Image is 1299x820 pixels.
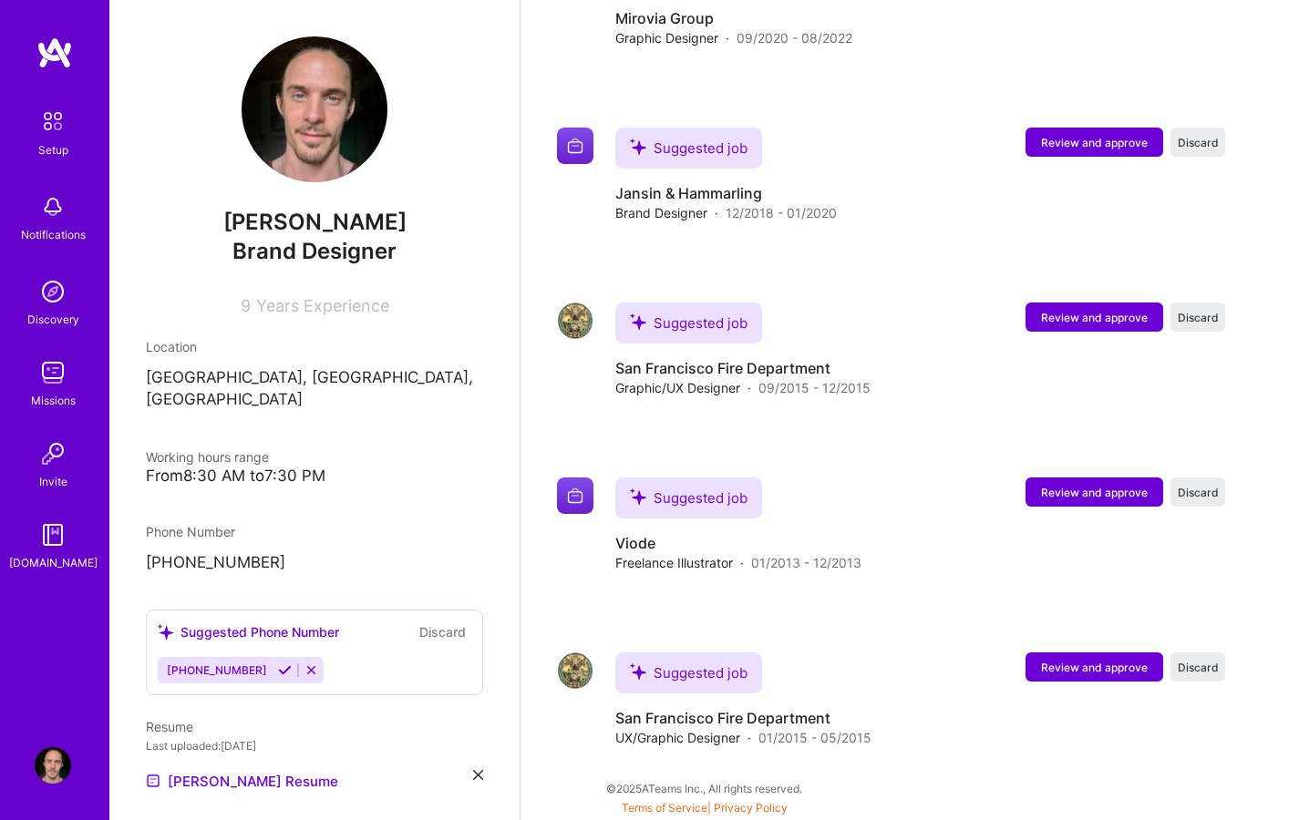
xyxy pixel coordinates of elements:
div: Suggested job [615,477,762,518]
button: Discard [414,621,471,642]
span: UX/Graphic Designer [615,728,740,747]
button: Review and approve [1026,302,1163,332]
h4: San Francisco Fire Department [615,708,871,728]
a: Privacy Policy [714,801,788,815]
p: [PHONE_NUMBER] [146,552,483,574]
div: From 8:30 AM to 7:30 PM [146,466,483,486]
span: 01/2013 - 12/2013 [751,553,861,572]
div: Discovery [27,310,79,329]
p: [GEOGRAPHIC_DATA], [GEOGRAPHIC_DATA], [GEOGRAPHIC_DATA] [146,367,483,411]
span: Review and approve [1041,660,1148,675]
span: 09/2020 - 08/2022 [737,28,852,47]
a: Terms of Service [622,801,707,815]
i: Accept [278,663,292,677]
span: 12/2018 - 01/2020 [726,203,837,222]
div: Setup [38,140,68,159]
img: teamwork [35,354,71,391]
div: © 2025 ATeams Inc., All rights reserved. [109,765,1299,811]
button: Discard [1170,302,1225,332]
span: Discard [1178,135,1219,150]
img: Company logo [557,302,593,339]
i: icon SuggestedTeams [630,313,646,330]
h4: Viode [615,533,861,553]
span: 09/2015 - 12/2015 [758,378,871,397]
span: 01/2015 - 05/2015 [758,728,871,747]
img: setup [34,102,72,140]
i: icon SuggestedTeams [630,138,646,155]
img: User Avatar [242,36,387,182]
span: | [622,801,788,815]
span: Graphic/UX Designer [615,378,740,397]
span: Working hours range [146,449,269,465]
img: logo [36,36,73,69]
span: Brand Designer [615,203,707,222]
i: Reject [304,663,318,677]
div: Suggested Phone Number [158,622,339,641]
img: Resume [146,774,160,788]
span: · [747,728,751,747]
div: Missions [31,391,76,410]
span: Graphic Designer [615,28,718,47]
button: Discard [1170,128,1225,157]
div: [DOMAIN_NAME] [9,553,98,572]
span: Resume [146,719,193,734]
span: [PERSON_NAME] [146,209,483,236]
div: Notifications [21,225,86,244]
button: Review and approve [1026,128,1163,157]
span: · [740,553,744,572]
i: icon Close [473,770,483,780]
span: · [726,28,729,47]
h4: Jansin & Hammarling [615,183,837,203]
img: Company logo [557,477,593,514]
a: User Avatar [30,747,76,784]
span: Phone Number [146,524,235,539]
h4: Mirovia Group [615,8,852,28]
div: Invite [39,472,67,491]
span: Review and approve [1041,135,1148,150]
button: Discard [1170,477,1225,507]
div: Location [146,337,483,356]
span: Review and approve [1041,485,1148,500]
button: Review and approve [1026,652,1163,682]
i: icon SuggestedTeams [630,663,646,680]
h4: San Francisco Fire Department [615,358,871,378]
div: Suggested job [615,302,762,343]
div: Last uploaded: [DATE] [146,736,483,755]
span: Review and approve [1041,310,1148,325]
img: User Avatar [35,747,71,784]
span: Discard [1178,310,1219,325]
i: icon SuggestedTeams [630,488,646,505]
img: guide book [35,517,71,553]
img: Invite [35,436,71,472]
a: [PERSON_NAME] Resume [146,770,338,792]
img: Company logo [557,652,593,689]
div: Suggested job [615,128,762,169]
span: Discard [1178,660,1219,675]
span: · [747,378,751,397]
img: discovery [35,273,71,310]
button: Discard [1170,652,1225,682]
div: Suggested job [615,652,762,693]
span: Freelance Illustrator [615,553,733,572]
span: Brand Designer [232,238,397,264]
span: Discard [1178,485,1219,500]
button: Review and approve [1026,477,1163,507]
i: icon SuggestedTeams [158,624,173,640]
span: [PHONE_NUMBER] [167,663,267,677]
img: bell [35,189,71,225]
span: 9 [241,296,251,315]
span: Years Experience [256,296,389,315]
span: · [715,203,718,222]
img: Company logo [557,128,593,164]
